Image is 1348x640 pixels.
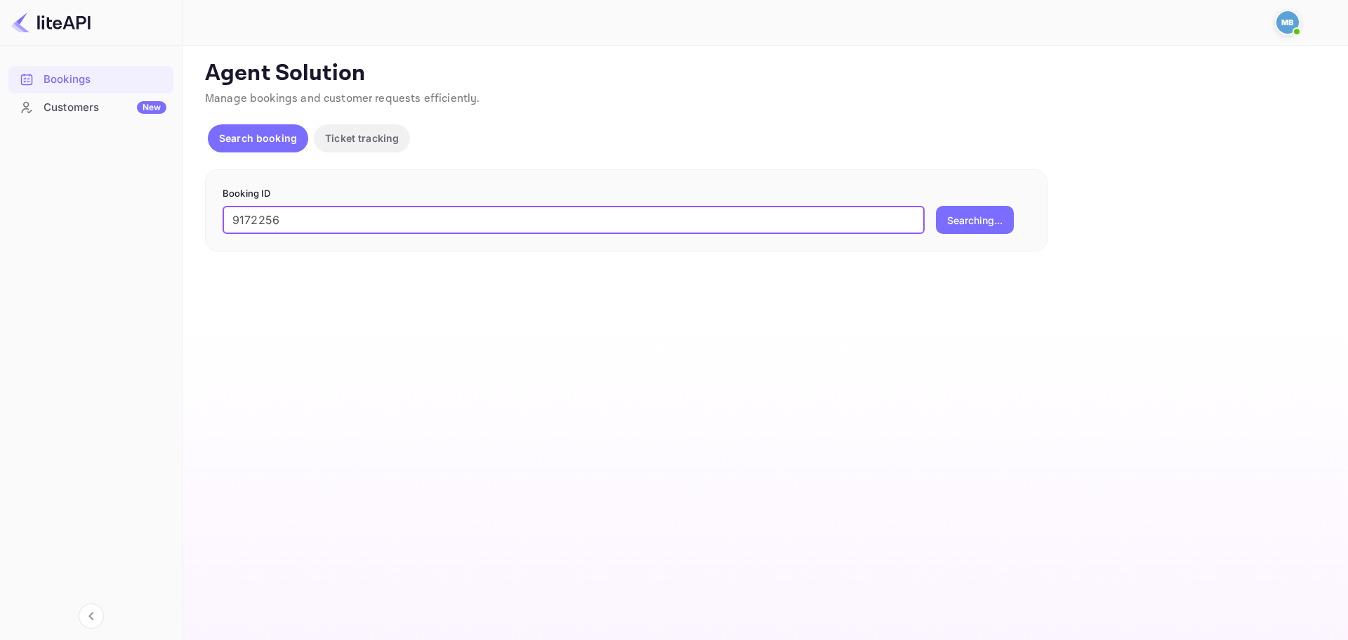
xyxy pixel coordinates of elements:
[44,100,166,116] div: Customers
[8,94,173,122] div: CustomersNew
[223,206,925,234] input: Enter Booking ID (e.g., 63782194)
[205,91,480,106] span: Manage bookings and customer requests efficiently.
[223,187,1030,201] p: Booking ID
[79,603,104,629] button: Collapse navigation
[219,131,297,145] p: Search booking
[44,72,166,88] div: Bookings
[8,66,173,92] a: Bookings
[11,11,91,34] img: LiteAPI logo
[325,131,399,145] p: Ticket tracking
[205,60,1323,88] p: Agent Solution
[137,101,166,114] div: New
[8,94,173,120] a: CustomersNew
[8,66,173,93] div: Bookings
[1276,11,1299,34] img: Mohcine Belkhir
[936,206,1014,234] button: Searching...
